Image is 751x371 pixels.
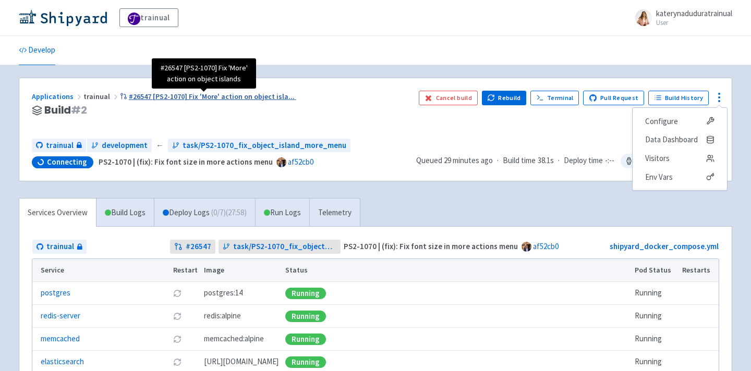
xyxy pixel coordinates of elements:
span: -:-- [605,155,614,167]
a: memcached [41,333,80,345]
div: Running [285,333,326,345]
span: katerynaduduratrainual [656,8,732,18]
a: katerynaduduratrainual User [629,9,732,26]
a: task/PS2-1070_fix_object_island_more_menu [168,139,350,153]
a: af52cb0 [533,241,559,251]
span: Visitors [645,151,670,166]
th: Pod Status [632,259,679,282]
a: shipyard_docker_compose.yml [610,241,719,251]
button: Restart pod [173,335,181,343]
a: Data Dashboard [633,130,727,149]
span: Env Vars [645,170,673,184]
span: trainual [46,140,74,152]
a: elasticsearch [41,356,84,368]
time: 29 minutes ago [444,155,493,165]
a: Deploy Logs (0/7)(27:58) [154,199,255,227]
th: Restarts [679,259,719,282]
th: Service [32,259,169,282]
a: task/PS2-1070_fix_object_island_more_menu [219,240,341,254]
strong: # 26547 [186,241,211,253]
th: Image [201,259,282,282]
a: Applications [32,92,83,101]
a: #26547 [170,240,215,254]
span: #26547 [PS2-1070] Fix 'More' action on object isla ... [129,92,295,101]
span: Build [44,104,87,116]
th: Status [282,259,632,282]
span: ← [156,140,164,152]
td: Running [632,305,679,328]
a: postgres [41,287,70,299]
a: Develop [19,36,55,65]
span: 38.1s [538,155,554,167]
a: Telemetry [309,199,360,227]
span: Queued [416,155,493,165]
span: [DOMAIN_NAME][URL] [204,356,278,368]
a: trainual [32,139,86,153]
span: ( 0 / 7 ) (27:58) [211,207,247,219]
span: Data Dashboard [645,132,698,147]
span: trainual [46,241,74,253]
a: Run Logs [255,199,309,227]
a: af52cb0 [288,157,313,167]
span: trainual [83,92,120,101]
span: # 2 [71,103,87,117]
a: redis-server [41,310,80,322]
a: development [87,139,152,153]
button: Rebuild [482,91,527,105]
button: Cancel build [419,91,478,105]
td: Running [632,282,679,305]
button: Restart pod [173,358,181,366]
th: Restart [169,259,201,282]
span: Stopping in 2 hr 49 min [621,154,719,168]
a: trainual [119,8,178,27]
img: Shipyard logo [19,9,107,26]
span: redis:alpine [204,310,241,322]
a: Pull Request [583,91,644,105]
strong: PS2-1070 | (fix): Fix font size in more actions menu [99,157,273,167]
span: postgres:14 [204,287,243,299]
td: Running [632,328,679,351]
a: Env Vars [633,168,727,187]
button: Restart pod [173,289,181,298]
div: · · [416,154,719,168]
a: Services Overview [19,199,96,227]
a: Terminal [530,91,579,105]
span: Deploy time [564,155,603,167]
span: Build time [503,155,536,167]
a: #26547 [PS2-1070] Fix 'More' action on object isla... [120,92,296,101]
div: Running [285,311,326,322]
a: Build History [648,91,709,105]
span: Configure [645,114,678,129]
a: Visitors [633,149,727,168]
a: trainual [32,240,87,254]
div: Running [285,356,326,368]
span: task/PS2-1070_fix_object_island_more_menu [233,241,337,253]
span: Connecting [47,157,87,167]
button: Restart pod [173,312,181,320]
div: Running [285,288,326,299]
a: Build Logs [96,199,154,227]
a: Configure [633,112,727,131]
span: task/PS2-1070_fix_object_island_more_menu [183,140,346,152]
small: User [656,19,732,26]
strong: PS2-1070 | (fix): Fix font size in more actions menu [344,241,518,251]
span: memcached:alpine [204,333,264,345]
span: development [102,140,148,152]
